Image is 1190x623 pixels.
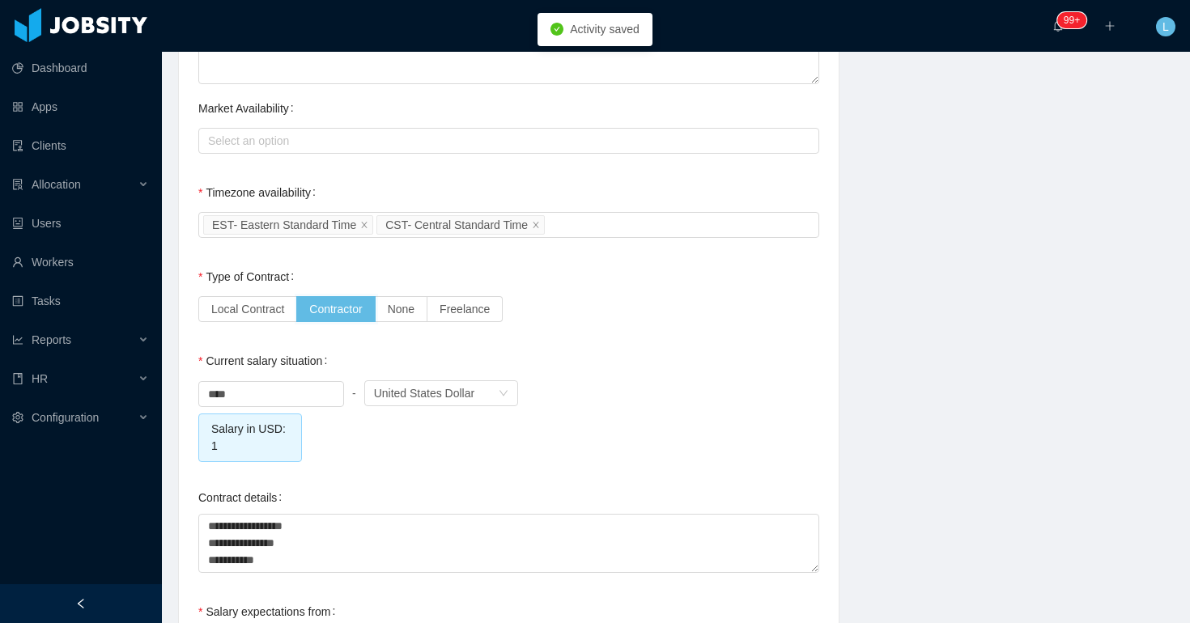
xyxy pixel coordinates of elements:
[1162,17,1169,36] span: L
[440,303,490,316] span: Freelance
[1104,20,1116,32] i: icon: plus
[198,605,342,618] label: Salary expectations from
[376,215,545,235] li: CST- Central Standard Time
[550,23,563,36] i: icon: check-circle
[32,372,48,385] span: HR
[32,411,99,424] span: Configuration
[12,207,149,239] a: icon: robotUsers
[532,220,540,230] i: icon: close
[1052,20,1064,32] i: icon: bell
[211,303,284,316] span: Local Contract
[12,91,149,123] a: icon: appstoreApps
[12,129,149,162] a: icon: auditClients
[12,373,23,384] i: icon: book
[1057,12,1086,28] sup: 2145
[12,285,149,317] a: icon: profileTasks
[212,216,356,234] div: EST- Eastern Standard Time
[198,186,322,199] label: Timezone availability
[198,491,288,504] label: Contract details
[198,270,300,283] label: Type of Contract
[203,215,373,235] li: EST- Eastern Standard Time
[374,381,475,405] div: United States Dollar
[211,422,286,452] span: Salary in USD: 1
[198,514,819,573] textarea: Contract details
[548,215,557,235] input: Timezone availability
[32,333,71,346] span: Reports
[32,178,81,191] span: Allocation
[208,133,802,149] div: Select an option
[198,102,300,115] label: Market Availability
[12,179,23,190] i: icon: solution
[352,377,356,409] div: -
[388,303,414,316] span: None
[499,388,508,400] i: icon: down
[12,52,149,84] a: icon: pie-chartDashboard
[570,23,640,36] span: Activity saved
[12,412,23,423] i: icon: setting
[385,216,528,234] div: CST- Central Standard Time
[12,246,149,278] a: icon: userWorkers
[198,354,334,367] label: Current salary situation
[309,303,362,316] span: Contractor
[360,220,368,230] i: icon: close
[12,334,23,345] i: icon: line-chart
[203,131,212,150] input: Market Availability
